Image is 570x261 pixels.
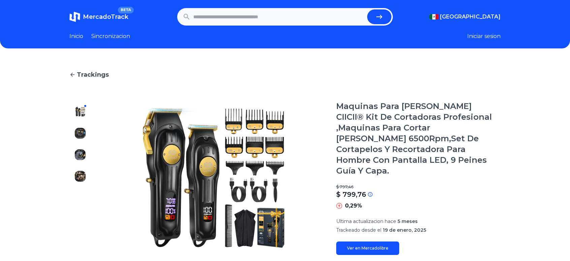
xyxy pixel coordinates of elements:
[75,192,86,203] img: Maquinas Para Cabello CIICII® Kit De Cortadoras Profesional ,Maquinas Para Cortar Cabello 6500Rpm...
[336,218,396,224] span: Ultima actualizacion hace
[345,202,362,210] p: 0,29%
[69,11,128,22] a: MercadoTrackBETA
[336,190,366,199] p: $ 799,76
[104,101,323,255] img: Maquinas Para Cabello CIICII® Kit De Cortadoras Profesional ,Maquinas Para Cortar Cabello 6500Rpm...
[336,227,381,233] span: Trackeado desde el
[429,13,501,21] button: [GEOGRAPHIC_DATA]
[69,32,83,40] a: Inicio
[69,70,501,79] a: Trackings
[440,13,501,21] span: [GEOGRAPHIC_DATA]
[383,227,426,233] span: 19 de enero, 2025
[69,11,80,22] img: MercadoTrack
[336,184,501,190] p: $ 797,46
[467,32,501,40] button: Iniciar sesion
[118,7,134,13] span: BETA
[75,214,86,225] img: Maquinas Para Cabello CIICII® Kit De Cortadoras Profesional ,Maquinas Para Cortar Cabello 6500Rpm...
[77,70,109,79] span: Trackings
[83,13,128,21] span: MercadoTrack
[75,171,86,182] img: Maquinas Para Cabello CIICII® Kit De Cortadoras Profesional ,Maquinas Para Cortar Cabello 6500Rpm...
[336,241,399,255] a: Ver en Mercadolibre
[75,106,86,117] img: Maquinas Para Cabello CIICII® Kit De Cortadoras Profesional ,Maquinas Para Cortar Cabello 6500Rpm...
[429,14,439,20] img: Mexico
[398,218,418,224] span: 5 meses
[75,128,86,139] img: Maquinas Para Cabello CIICII® Kit De Cortadoras Profesional ,Maquinas Para Cortar Cabello 6500Rpm...
[336,101,501,176] h1: Maquinas Para [PERSON_NAME] CIICII® Kit De Cortadoras Profesional ,Maquinas Para Cortar [PERSON_N...
[75,149,86,160] img: Maquinas Para Cabello CIICII® Kit De Cortadoras Profesional ,Maquinas Para Cortar Cabello 6500Rpm...
[91,32,130,40] a: Sincronizacion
